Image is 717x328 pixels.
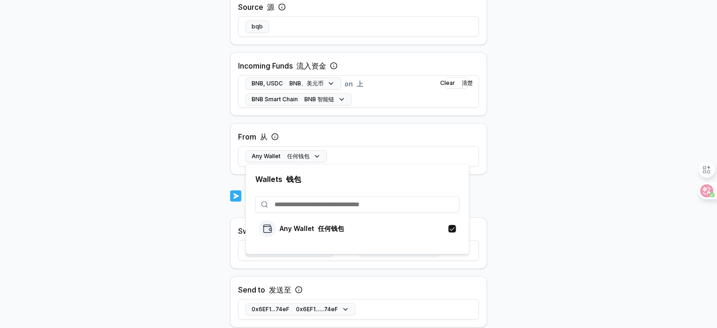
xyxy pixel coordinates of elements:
button: BNB Smart Chain BNB 智能链 [246,93,351,105]
font: 流入资金 [296,61,326,70]
img: logo [230,189,241,202]
font: 0x6EF1......74eF [296,306,338,313]
label: Incoming Funds [238,60,326,71]
button: bqb [246,21,269,33]
span: on [344,79,363,89]
div: Any Wallet 任何钱包 [246,164,470,254]
font: BNB、美元币 [289,80,323,87]
img: logo [259,220,276,237]
font: 源 [267,2,274,12]
button: Any Wallet 任何钱包 [246,150,327,162]
font: 发送至 [269,285,291,294]
button: BNB, USDC BNB、美元币 [246,77,341,90]
p: Wallets [255,174,460,185]
font: 上 [357,80,363,88]
font: BNB 智能链 [304,96,334,103]
font: 任何钱包 [318,224,344,232]
button: 0x6EF1...74eF 0x6EF1......74eF [246,303,355,315]
font: 清楚 [462,79,473,86]
label: Send to [238,284,291,295]
p: Any Wallet [280,225,344,232]
label: From [238,131,267,142]
label: Source [238,1,274,13]
font: 钱包 [286,174,301,184]
font: 上 [349,247,355,255]
label: Swap to [238,225,293,237]
font: 从 [260,132,267,141]
button: Clear 清楚 [445,77,468,89]
font: 任何钱包 [287,153,309,160]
